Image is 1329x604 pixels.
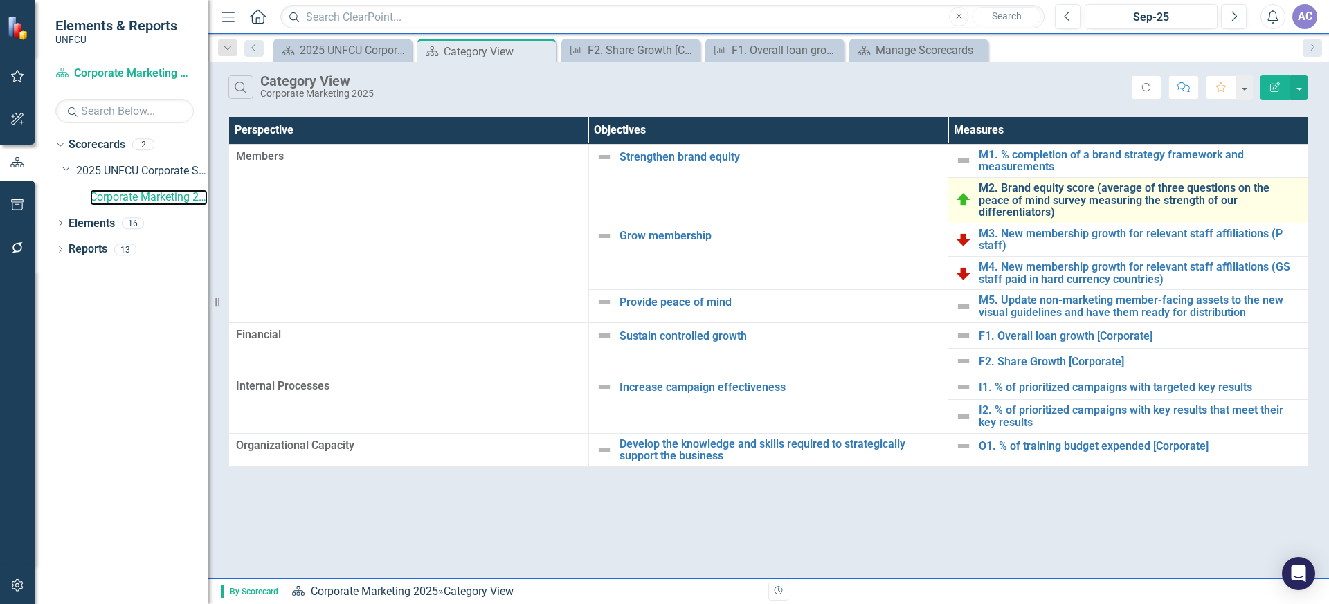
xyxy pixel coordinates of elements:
[955,378,972,395] img: Not Defined
[132,139,154,151] div: 2
[229,433,589,466] td: Double-Click to Edit
[69,216,115,232] a: Elements
[311,585,438,598] a: Corporate Marketing 2025
[90,190,208,205] a: Corporate Marketing 2025
[979,381,1301,394] a: I1. % of prioritized campaigns with targeted key results
[979,149,1301,173] a: M1. % completion of a brand strategy framework and measurements
[55,99,194,123] input: Search Below...
[236,149,581,165] span: Members
[1282,557,1315,590] div: Open Intercom Messenger
[76,163,208,179] a: 2025 UNFCU Corporate Scorecard
[596,441,613,458] img: Not Defined
[620,438,941,462] a: Develop the knowledge and skills required to strategically support the business
[588,223,948,289] td: Double-Click to Edit Right Click for Context Menu
[229,144,589,323] td: Double-Click to Edit
[114,244,136,255] div: 13
[955,353,972,369] img: Not Defined
[260,73,374,89] div: Category View
[69,241,107,257] a: Reports
[588,374,948,433] td: Double-Click to Edit Right Click for Context Menu
[588,144,948,223] td: Double-Click to Edit Right Click for Context Menu
[55,17,177,34] span: Elements & Reports
[979,294,1301,318] a: M5. Update non-marketing member-facing assets to the new visual guidelines and have them ready fo...
[948,257,1308,290] td: Double-Click to Edit Right Click for Context Menu
[229,323,589,374] td: Double-Click to Edit
[588,42,696,59] div: F2. Share Growth [Corporate]
[948,400,1308,433] td: Double-Click to Edit Right Click for Context Menu
[596,294,613,311] img: Not Defined
[732,42,840,59] div: F1. Overall loan growth [Corporate]
[979,356,1301,368] a: F2. Share Growth [Corporate]
[979,440,1301,452] a: O1. % of training budget expended [Corporate]
[709,42,840,59] a: F1. Overall loan growth [Corporate]
[979,330,1301,342] a: F1. Overall loan growth [Corporate]
[596,378,613,395] img: Not Defined
[55,66,194,82] a: Corporate Marketing 2025
[948,144,1308,177] td: Double-Click to Edit Right Click for Context Menu
[229,374,589,433] td: Double-Click to Edit
[620,381,941,394] a: Increase campaign effectiveness
[955,298,972,315] img: Not Defined
[948,374,1308,400] td: Double-Click to Edit Right Click for Context Menu
[948,178,1308,223] td: Double-Click to Edit Right Click for Context Menu
[992,10,1022,21] span: Search
[972,7,1041,26] button: Search
[6,15,32,41] img: ClearPoint Strategy
[955,231,972,248] img: Below Plan
[1085,4,1218,29] button: Sep-25
[948,433,1308,466] td: Double-Click to Edit Right Click for Context Menu
[955,265,972,282] img: Below Plan
[955,438,972,455] img: Not Defined
[620,230,941,242] a: Grow membership
[979,404,1301,428] a: I2. % of prioritized campaigns with key results that meet their key results
[277,42,408,59] a: 2025 UNFCU Corporate Balanced Scorecard
[955,192,972,208] img: On Target
[236,327,581,343] span: Financial
[291,584,758,600] div: »
[236,378,581,394] span: Internal Processes
[955,152,972,169] img: Not Defined
[300,42,408,59] div: 2025 UNFCU Corporate Balanced Scorecard
[444,43,552,60] div: Category View
[260,89,374,99] div: Corporate Marketing 2025
[948,223,1308,256] td: Double-Click to Edit Right Click for Context Menu
[955,327,972,344] img: Not Defined
[955,408,972,425] img: Not Defined
[221,585,284,598] span: By Scorecard
[596,228,613,244] img: Not Defined
[444,585,514,598] div: Category View
[620,330,941,342] a: Sustain controlled growth
[596,327,613,344] img: Not Defined
[948,290,1308,323] td: Double-Click to Edit Right Click for Context Menu
[588,290,948,323] td: Double-Click to Edit Right Click for Context Menu
[236,438,581,454] span: Organizational Capacity
[69,137,125,153] a: Scorecards
[876,42,984,59] div: Manage Scorecards
[979,182,1301,219] a: M2. Brand equity score (average of three questions on the peace of mind survey measuring the stre...
[620,296,941,309] a: Provide peace of mind
[565,42,696,59] a: F2. Share Growth [Corporate]
[948,349,1308,374] td: Double-Click to Edit Right Click for Context Menu
[280,5,1045,29] input: Search ClearPoint...
[1090,9,1213,26] div: Sep-25
[588,433,948,466] td: Double-Click to Edit Right Click for Context Menu
[620,151,941,163] a: Strengthen brand equity
[979,228,1301,252] a: M3. New membership growth for relevant staff affiliations (P staff)
[853,42,984,59] a: Manage Scorecards
[122,217,144,229] div: 16
[588,323,948,374] td: Double-Click to Edit Right Click for Context Menu
[596,149,613,165] img: Not Defined
[55,34,177,45] small: UNFCU
[979,261,1301,285] a: M4. New membership growth for relevant staff affiliations (GS staff paid in hard currency countries)
[1292,4,1317,29] button: AC
[948,323,1308,349] td: Double-Click to Edit Right Click for Context Menu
